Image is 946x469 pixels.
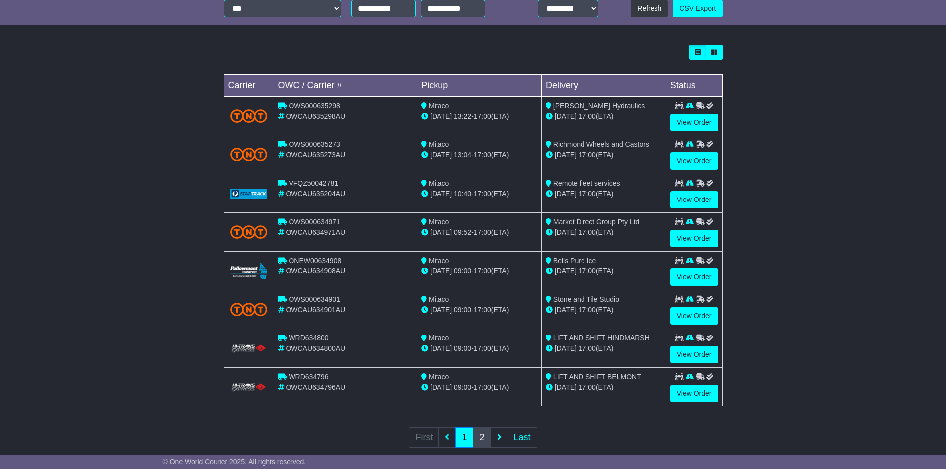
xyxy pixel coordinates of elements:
[274,75,417,97] td: OWC / Carrier #
[286,112,345,120] span: OWCAU635298AU
[421,111,537,122] div: - (ETA)
[474,190,491,198] span: 17:00
[579,306,596,314] span: 17:00
[429,218,449,226] span: Mitaco
[474,267,491,275] span: 17:00
[421,189,537,199] div: - (ETA)
[429,373,449,381] span: Mitaco
[670,268,718,286] a: View Order
[429,257,449,265] span: Mitaco
[670,385,718,402] a: View Order
[555,344,577,352] span: [DATE]
[430,112,452,120] span: [DATE]
[553,334,650,342] span: LIFT AND SHIFT HINDMARSH
[553,218,640,226] span: Market Direct Group Pty Ltd
[230,263,268,279] img: Followmont_Transport.png
[553,102,645,110] span: [PERSON_NAME] Hydraulics
[670,230,718,247] a: View Order
[230,344,268,353] img: HiTrans.png
[555,151,577,159] span: [DATE]
[286,267,345,275] span: OWCAU634908AU
[454,306,471,314] span: 09:00
[455,427,473,448] a: 1
[289,373,328,381] span: WRD634796
[230,109,268,123] img: TNT_Domestic.png
[421,343,537,354] div: - (ETA)
[579,383,596,391] span: 17:00
[430,151,452,159] span: [DATE]
[555,306,577,314] span: [DATE]
[546,150,662,160] div: (ETA)
[579,228,596,236] span: 17:00
[230,303,268,316] img: TNT_Domestic.png
[546,227,662,238] div: (ETA)
[541,75,666,97] td: Delivery
[163,458,306,466] span: © One World Courier 2025. All rights reserved.
[553,140,649,148] span: Richmond Wheels and Castors
[289,257,341,265] span: ONEW00634908
[553,373,641,381] span: LIFT AND SHIFT BELMONT
[454,383,471,391] span: 09:00
[474,228,491,236] span: 17:00
[555,112,577,120] span: [DATE]
[230,225,268,239] img: TNT_Domestic.png
[286,151,345,159] span: OWCAU635273AU
[421,266,537,276] div: - (ETA)
[289,218,340,226] span: OWS000634971
[289,295,340,303] span: OWS000634901
[670,191,718,208] a: View Order
[553,179,620,187] span: Remote fleet services
[553,295,619,303] span: Stone and Tile Studio
[670,346,718,363] a: View Order
[473,427,491,448] a: 2
[286,228,345,236] span: OWCAU634971AU
[670,307,718,325] a: View Order
[289,102,340,110] span: OWS000635298
[546,189,662,199] div: (ETA)
[224,75,274,97] td: Carrier
[429,295,449,303] span: Mitaco
[474,112,491,120] span: 17:00
[429,179,449,187] span: Mitaco
[666,75,722,97] td: Status
[430,267,452,275] span: [DATE]
[555,267,577,275] span: [DATE]
[421,227,537,238] div: - (ETA)
[670,114,718,131] a: View Order
[417,75,542,97] td: Pickup
[474,344,491,352] span: 17:00
[553,257,596,265] span: Bells Pure Ice
[546,305,662,315] div: (ETA)
[454,267,471,275] span: 09:00
[289,140,340,148] span: OWS000635273
[430,190,452,198] span: [DATE]
[430,306,452,314] span: [DATE]
[421,150,537,160] div: - (ETA)
[579,151,596,159] span: 17:00
[289,179,338,187] span: VFQZ50042781
[430,383,452,391] span: [DATE]
[579,112,596,120] span: 17:00
[546,266,662,276] div: (ETA)
[474,306,491,314] span: 17:00
[579,267,596,275] span: 17:00
[429,334,449,342] span: Mitaco
[230,148,268,161] img: TNT_Domestic.png
[454,151,471,159] span: 13:04
[474,383,491,391] span: 17:00
[454,228,471,236] span: 09:52
[579,190,596,198] span: 17:00
[454,112,471,120] span: 13:22
[508,427,537,448] a: Last
[555,383,577,391] span: [DATE]
[230,189,268,199] img: GetCarrierServiceLogo
[454,344,471,352] span: 09:00
[670,152,718,170] a: View Order
[546,382,662,393] div: (ETA)
[430,228,452,236] span: [DATE]
[286,344,345,352] span: OWCAU634800AU
[421,305,537,315] div: - (ETA)
[546,343,662,354] div: (ETA)
[579,344,596,352] span: 17:00
[555,228,577,236] span: [DATE]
